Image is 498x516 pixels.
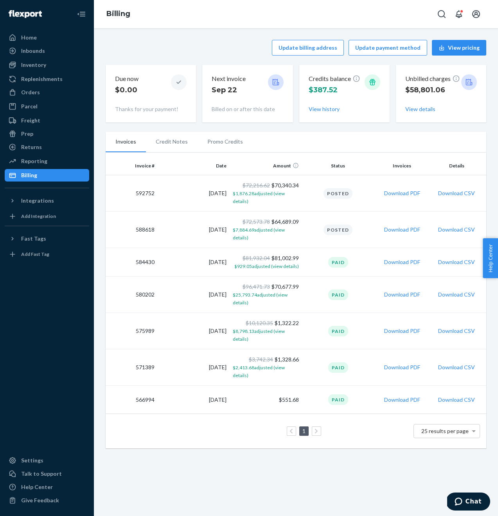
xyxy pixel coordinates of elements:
[302,156,374,175] th: Status
[115,85,138,95] p: $0.00
[5,86,89,99] a: Orders
[328,257,348,268] div: Paid
[5,467,89,480] button: Talk to Support
[405,74,460,83] p: Unbilled charges
[21,235,46,243] div: Fast Tags
[21,496,59,504] div: Give Feedback
[21,47,45,55] div: Inbounds
[233,227,285,241] span: $7,884.69 adjusted (view details)
[230,349,302,386] td: $1,328.66
[198,132,253,151] li: Promo Credits
[233,327,298,343] button: $8,798.13adjusted (view details)
[405,85,460,95] p: $58,801.06
[158,175,230,212] td: [DATE]
[451,6,467,22] button: Open notifications
[21,213,56,219] div: Add Integration
[483,238,498,278] button: Help Center
[158,277,230,313] td: [DATE]
[5,210,89,223] a: Add Integration
[21,157,47,165] div: Reporting
[5,454,89,467] a: Settings
[21,171,37,179] div: Billing
[106,212,158,248] td: 588618
[158,156,230,175] th: Date
[106,9,130,18] a: Billing
[328,362,348,373] div: Paid
[5,155,89,167] a: Reporting
[243,182,270,189] span: $72,216.62
[438,189,475,197] button: Download CSV
[384,258,420,266] button: Download PDF
[21,130,33,138] div: Prep
[272,40,344,56] button: Update billing address
[106,277,158,313] td: 580202
[384,327,420,335] button: Download PDF
[106,386,158,414] td: 566994
[438,363,475,371] button: Download CSV
[230,313,302,349] td: $1,322.22
[468,6,484,22] button: Open account menu
[384,226,420,234] button: Download PDF
[5,169,89,182] a: Billing
[230,386,302,414] td: $551.68
[106,313,158,349] td: 575989
[106,349,158,386] td: 571389
[246,320,273,326] span: $10,120.35
[309,105,340,113] button: View history
[324,225,352,235] div: Posted
[21,470,62,478] div: Talk to Support
[328,394,348,405] div: Paid
[21,143,42,151] div: Returns
[5,73,89,85] a: Replenishments
[21,61,46,69] div: Inventory
[384,396,420,404] button: Download PDF
[234,262,299,270] button: $929.05adjusted (view details)
[447,493,490,512] iframe: Opens a widget where you can chat to one of our agents
[324,188,352,199] div: Posted
[309,74,360,83] p: Credits balance
[158,386,230,414] td: [DATE]
[421,428,469,434] span: 25 results per page
[158,349,230,386] td: [DATE]
[233,191,285,204] span: $1,876.28 adjusted (view details)
[21,102,38,110] div: Parcel
[230,156,302,175] th: Amount
[106,156,158,175] th: Invoice #
[5,232,89,245] button: Fast Tags
[212,74,246,83] p: Next invoice
[384,363,420,371] button: Download PDF
[5,45,89,57] a: Inbounds
[21,34,37,41] div: Home
[243,255,270,261] span: $81,932.04
[384,291,420,298] button: Download PDF
[158,248,230,277] td: [DATE]
[230,175,302,212] td: $70,340.34
[146,132,198,151] li: Credit Notes
[243,218,270,225] span: $72,573.78
[106,132,146,152] li: Invoices
[5,481,89,493] a: Help Center
[5,114,89,127] a: Freight
[384,189,420,197] button: Download PDF
[230,248,302,277] td: $81,002.99
[212,105,283,113] p: Billed on or after this date
[434,6,449,22] button: Open Search Box
[405,105,435,113] button: View details
[21,251,49,257] div: Add Fast Tag
[233,365,285,378] span: $2,413.68 adjusted (view details)
[233,328,285,342] span: $8,798.13 adjusted (view details)
[438,396,475,404] button: Download CSV
[5,59,89,71] a: Inventory
[5,194,89,207] button: Integrations
[233,292,288,306] span: $25,793.74 adjusted (view details)
[233,226,298,241] button: $7,884.69adjusted (view details)
[233,363,298,379] button: $2,413.68adjusted (view details)
[438,258,475,266] button: Download CSV
[100,3,137,25] ol: breadcrumbs
[115,74,138,83] p: Due now
[430,156,486,175] th: Details
[74,6,89,22] button: Close Navigation
[5,128,89,140] a: Prep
